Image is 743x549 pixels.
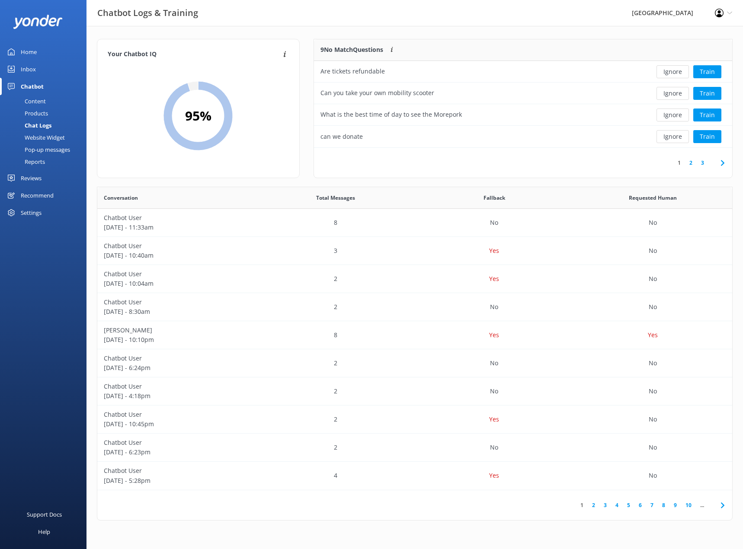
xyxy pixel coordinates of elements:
[649,302,657,312] p: No
[334,443,337,452] p: 2
[97,377,732,405] div: row
[629,194,677,202] span: Requested Human
[646,501,658,509] a: 7
[5,156,45,168] div: Reports
[623,501,634,509] a: 5
[484,194,505,202] span: Fallback
[5,95,46,107] div: Content
[97,293,732,321] div: row
[104,354,250,363] p: Chatbot User
[649,415,657,424] p: No
[21,169,42,187] div: Reviews
[104,279,250,288] p: [DATE] - 10:04am
[97,237,732,265] div: row
[657,87,689,100] button: Ignore
[649,218,657,227] p: No
[21,187,54,204] div: Recommend
[649,274,657,284] p: No
[97,209,732,490] div: grid
[658,501,669,509] a: 8
[489,274,499,284] p: Yes
[320,88,434,98] div: Can you take your own mobility scooter
[97,462,732,490] div: row
[685,159,697,167] a: 2
[681,501,696,509] a: 10
[21,61,36,78] div: Inbox
[21,43,37,61] div: Home
[104,391,250,401] p: [DATE] - 4:18pm
[599,501,611,509] a: 3
[490,358,498,368] p: No
[104,326,250,335] p: [PERSON_NAME]
[5,144,86,156] a: Pop-up messages
[334,274,337,284] p: 2
[5,119,51,131] div: Chat Logs
[320,132,363,141] div: can we donate
[314,61,732,83] div: row
[27,506,62,523] div: Support Docs
[104,438,250,447] p: Chatbot User
[490,218,498,227] p: No
[104,223,250,232] p: [DATE] - 11:33am
[5,131,86,144] a: Website Widget
[108,50,281,59] h4: Your Chatbot IQ
[104,307,250,316] p: [DATE] - 8:30am
[649,386,657,396] p: No
[104,213,250,223] p: Chatbot User
[104,419,250,429] p: [DATE] - 10:45pm
[97,434,732,462] div: row
[673,159,685,167] a: 1
[104,335,250,345] p: [DATE] - 10:10pm
[576,501,588,509] a: 1
[185,105,211,126] h2: 95 %
[649,246,657,255] p: No
[334,415,337,424] p: 2
[657,65,689,78] button: Ignore
[314,61,732,147] div: grid
[334,246,337,255] p: 3
[97,349,732,377] div: row
[669,501,681,509] a: 9
[588,501,599,509] a: 2
[320,45,383,54] p: 9 No Match Questions
[97,209,732,237] div: row
[5,119,86,131] a: Chat Logs
[104,241,250,251] p: Chatbot User
[314,126,732,147] div: row
[38,523,50,540] div: Help
[5,107,86,119] a: Products
[97,321,732,349] div: row
[657,130,689,143] button: Ignore
[334,471,337,480] p: 4
[104,410,250,419] p: Chatbot User
[334,358,337,368] p: 2
[648,330,658,340] p: Yes
[5,95,86,107] a: Content
[634,501,646,509] a: 6
[611,501,623,509] a: 4
[649,443,657,452] p: No
[649,358,657,368] p: No
[693,87,721,100] button: Train
[104,194,138,202] span: Conversation
[334,218,337,227] p: 8
[334,386,337,396] p: 2
[696,501,708,509] span: ...
[5,131,65,144] div: Website Widget
[104,269,250,279] p: Chatbot User
[5,156,86,168] a: Reports
[490,302,498,312] p: No
[316,194,355,202] span: Total Messages
[693,130,721,143] button: Train
[104,447,250,457] p: [DATE] - 6:23pm
[489,415,499,424] p: Yes
[104,382,250,391] p: Chatbot User
[13,15,63,29] img: yonder-white-logo.png
[104,476,250,485] p: [DATE] - 5:28pm
[320,67,385,76] div: Are tickets refundable
[334,330,337,340] p: 8
[697,159,708,167] a: 3
[97,265,732,293] div: row
[5,107,48,119] div: Products
[490,443,498,452] p: No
